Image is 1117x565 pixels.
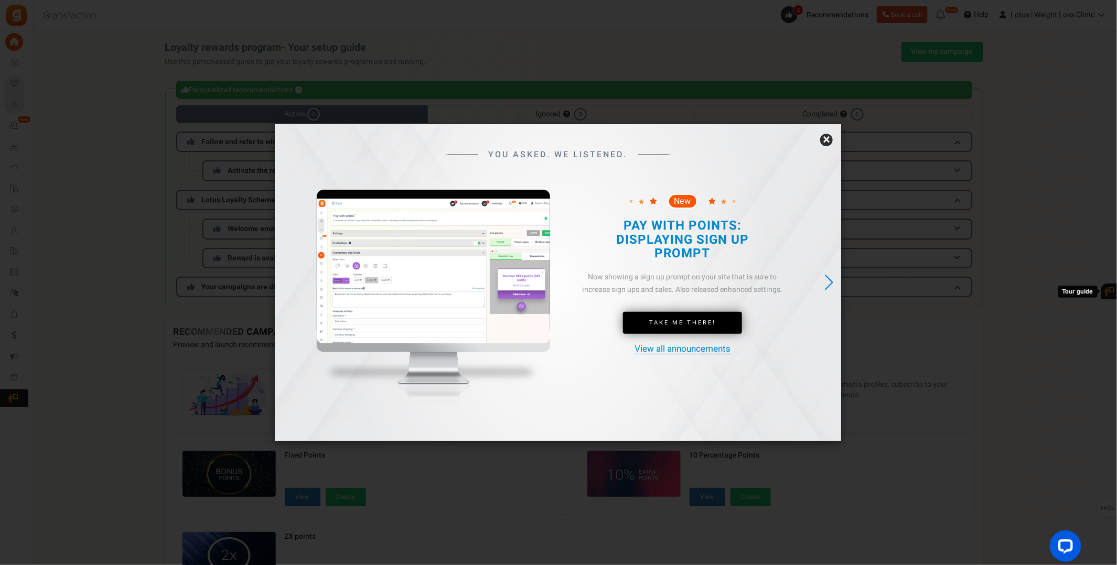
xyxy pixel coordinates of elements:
[489,150,628,160] span: YOU ASKED. WE LISTENED.
[822,271,836,294] div: Next slide
[635,344,731,354] a: View all announcements
[317,199,550,343] img: screenshot
[578,271,787,296] div: Now showing a sign up prompt on your site that is sure to increase sign ups and sales. Also relea...
[1058,286,1098,298] div: Tour guide
[588,219,777,260] h2: PAY WITH POINTS: DISPLAYING SIGN UP PROMPT
[674,197,691,205] span: New
[623,312,742,334] a: Take Me There!
[317,190,550,426] img: mockup
[820,134,833,146] a: ×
